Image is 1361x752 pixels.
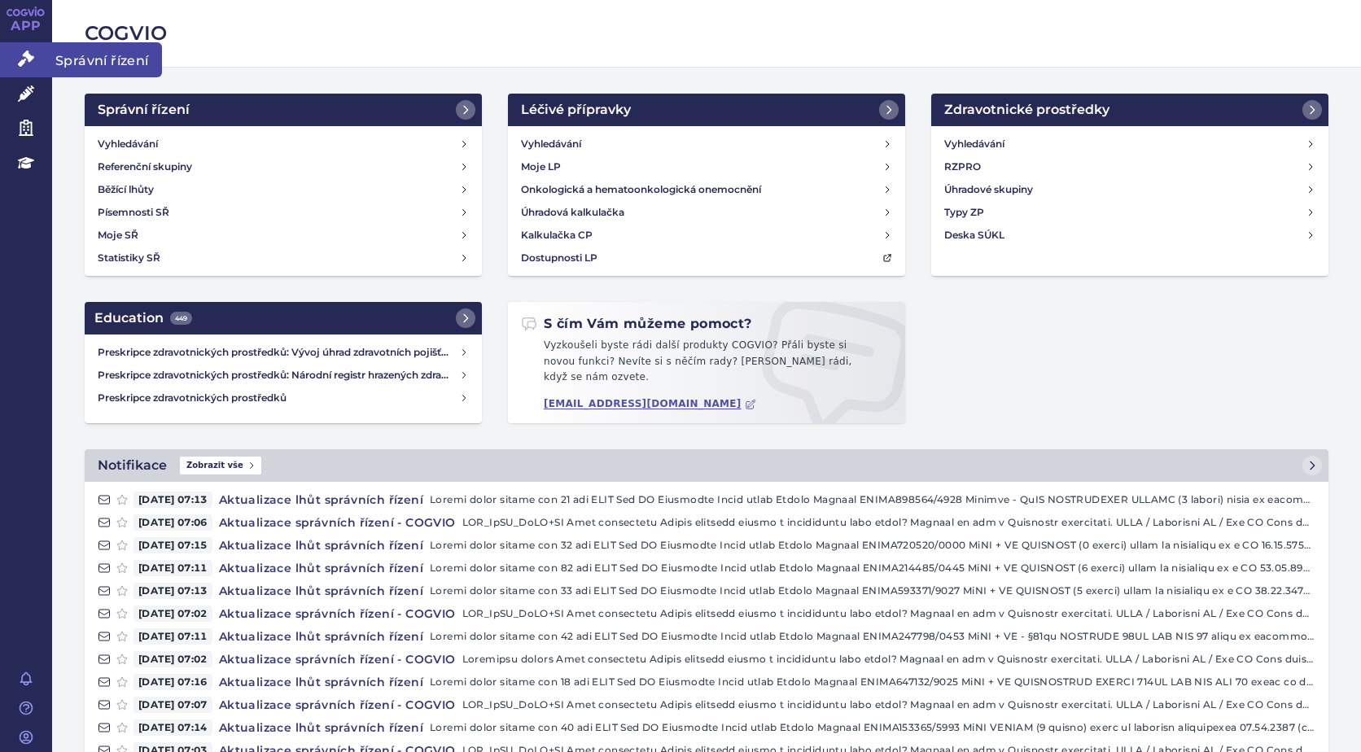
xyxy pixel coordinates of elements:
h4: Úhradové skupiny [944,181,1033,198]
p: Loremi dolor sitame con 42 adi ELIT Sed DO Eiusmodte Incid utlab Etdolo Magnaal ENIMA247798/0453 ... [430,628,1315,645]
h4: Moje SŘ [98,227,138,243]
p: Loremi dolor sitame con 32 adi ELIT Sed DO Eiusmodte Incid utlab Etdolo Magnaal ENIMA720520/0000 ... [430,537,1315,553]
h4: Referenční skupiny [98,159,192,175]
h4: Vyhledávání [944,136,1004,152]
h4: Dostupnosti LP [521,250,597,266]
a: Education449 [85,302,482,334]
h4: RZPRO [944,159,981,175]
h4: Úhradová kalkulačka [521,204,624,221]
h4: Vyhledávání [98,136,158,152]
a: Moje LP [514,155,899,178]
p: Vyzkoušeli byste rádi další produkty COGVIO? Přáli byste si novou funkci? Nevíte si s něčím rady?... [521,338,892,392]
span: Správní řízení [52,42,162,77]
a: Úhradové skupiny [938,178,1322,201]
h4: Deska SÚKL [944,227,1004,243]
h4: Moje LP [521,159,561,175]
h4: Aktualizace lhůt správních řízení [212,537,430,553]
a: Zdravotnické prostředky [931,94,1328,126]
a: Typy ZP [938,201,1322,224]
p: Loremipsu dolors Amet consectetu Adipis elitsedd eiusmo t incididuntu labo etdol? Magnaal en adm ... [462,651,1315,667]
span: [DATE] 07:16 [133,674,212,690]
h4: Statistiky SŘ [98,250,160,266]
a: [EMAIL_ADDRESS][DOMAIN_NAME] [544,398,756,410]
p: LOR_IpSU_DoLO+SI Amet consectetu Adipis elitsedd eiusmo t incididuntu labo etdol? Magnaal en adm ... [462,514,1315,531]
a: NotifikaceZobrazit vše [85,449,1328,482]
span: [DATE] 07:11 [133,628,212,645]
span: [DATE] 07:14 [133,719,212,736]
a: Vyhledávání [91,133,475,155]
a: Referenční skupiny [91,155,475,178]
h4: Písemnosti SŘ [98,204,169,221]
h4: Preskripce zdravotnických prostředků [98,390,459,406]
h2: Zdravotnické prostředky [944,100,1109,120]
h4: Aktualizace lhůt správních řízení [212,719,430,736]
a: Preskripce zdravotnických prostředků: Národní registr hrazených zdravotnických služeb (NRHZS) [91,364,475,387]
span: [DATE] 07:02 [133,651,212,667]
span: 449 [170,312,192,325]
a: Správní řízení [85,94,482,126]
h4: Aktualizace lhůt správních řízení [212,492,430,508]
h2: Notifikace [98,456,167,475]
h4: Aktualizace správních řízení - COGVIO [212,514,462,531]
h4: Aktualizace správních řízení - COGVIO [212,697,462,713]
h2: Education [94,308,192,328]
a: Moje SŘ [91,224,475,247]
a: Deska SÚKL [938,224,1322,247]
h4: Aktualizace lhůt správních řízení [212,628,430,645]
h4: Kalkulačka CP [521,227,593,243]
a: Statistiky SŘ [91,247,475,269]
h4: Aktualizace lhůt správních řízení [212,583,430,599]
h4: Onkologická a hematoonkologická onemocnění [521,181,761,198]
a: RZPRO [938,155,1322,178]
a: Kalkulačka CP [514,224,899,247]
a: Vyhledávání [514,133,899,155]
p: LOR_IpSU_DoLO+SI Amet consectetu Adipis elitsedd eiusmo t incididuntu labo etdol? Magnaal en adm ... [462,697,1315,713]
p: Loremi dolor sitame con 33 adi ELIT Sed DO Eiusmodte Incid utlab Etdolo Magnaal ENIMA593371/9027 ... [430,583,1315,599]
span: [DATE] 07:13 [133,492,212,508]
p: Loremi dolor sitame con 40 adi ELIT Sed DO Eiusmodte Incid utlab Etdolo Magnaal ENIMA153365/5993 ... [430,719,1315,736]
p: LOR_IpSU_DoLO+SI Amet consectetu Adipis elitsedd eiusmo t incididuntu labo etdol? Magnaal en adm ... [462,606,1315,622]
h2: Správní řízení [98,100,190,120]
h2: COGVIO [85,20,1328,47]
h4: Preskripce zdravotnických prostředků: Vývoj úhrad zdravotních pojišťoven za zdravotnické prostředky [98,344,459,361]
h4: Aktualizace správních řízení - COGVIO [212,606,462,622]
p: Loremi dolor sitame con 82 adi ELIT Sed DO Eiusmodte Incid utlab Etdolo Magnaal ENIMA214485/0445 ... [430,560,1315,576]
h4: Běžící lhůty [98,181,154,198]
a: Onkologická a hematoonkologická onemocnění [514,178,899,201]
a: Vyhledávání [938,133,1322,155]
a: Běžící lhůty [91,178,475,201]
span: [DATE] 07:07 [133,697,212,713]
span: [DATE] 07:06 [133,514,212,531]
a: Úhradová kalkulačka [514,201,899,224]
a: Preskripce zdravotnických prostředků [91,387,475,409]
a: Dostupnosti LP [514,247,899,269]
a: Léčivé přípravky [508,94,905,126]
a: Preskripce zdravotnických prostředků: Vývoj úhrad zdravotních pojišťoven za zdravotnické prostředky [91,341,475,364]
span: Zobrazit vše [180,457,261,474]
a: Písemnosti SŘ [91,201,475,224]
h4: Aktualizace lhůt správních řízení [212,674,430,690]
span: [DATE] 07:13 [133,583,212,599]
h2: S čím Vám můžeme pomoct? [521,315,752,333]
span: [DATE] 07:15 [133,537,212,553]
h4: Aktualizace správních řízení - COGVIO [212,651,462,667]
h4: Typy ZP [944,204,984,221]
p: Loremi dolor sitame con 21 adi ELIT Sed DO Eiusmodte Incid utlab Etdolo Magnaal ENIMA898564/4928 ... [430,492,1315,508]
h4: Aktualizace lhůt správních řízení [212,560,430,576]
span: [DATE] 07:11 [133,560,212,576]
span: [DATE] 07:02 [133,606,212,622]
p: Loremi dolor sitame con 18 adi ELIT Sed DO Eiusmodte Incid utlab Etdolo Magnaal ENIMA647132/9025 ... [430,674,1315,690]
h4: Preskripce zdravotnických prostředků: Národní registr hrazených zdravotnických služeb (NRHZS) [98,367,459,383]
h4: Vyhledávání [521,136,581,152]
h2: Léčivé přípravky [521,100,631,120]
